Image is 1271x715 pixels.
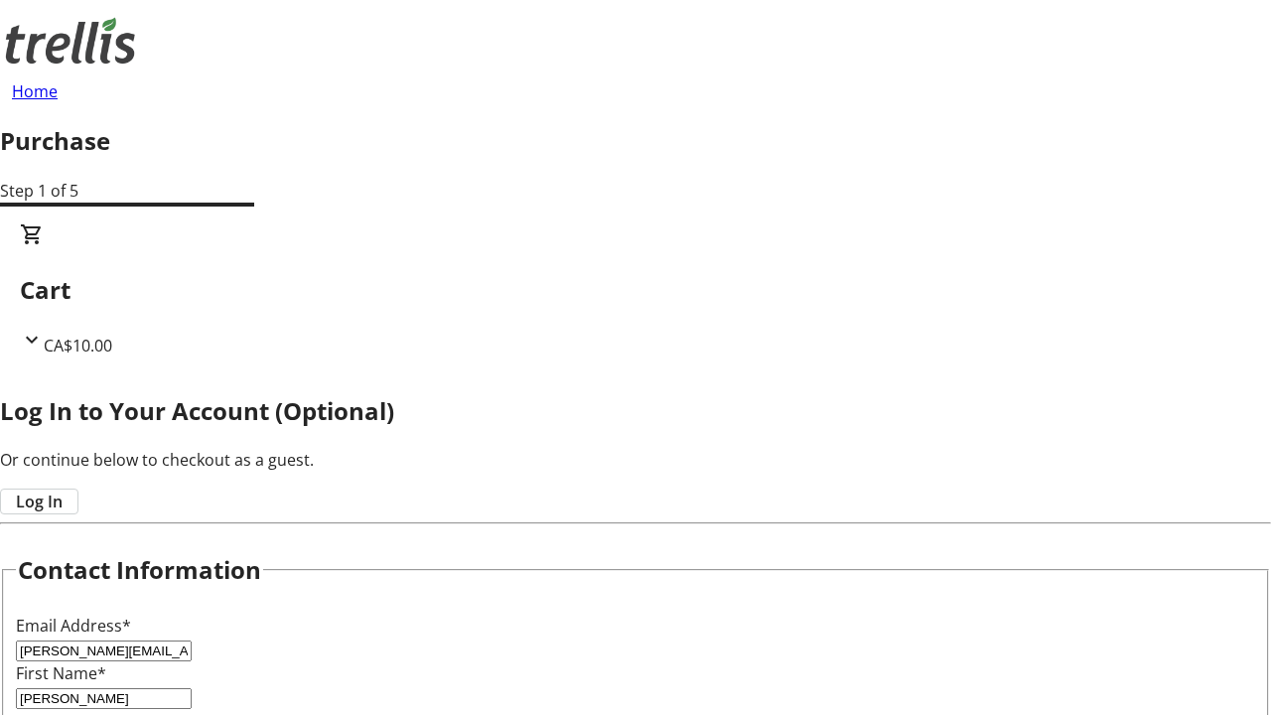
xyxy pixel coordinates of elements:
h2: Contact Information [18,552,261,588]
label: Email Address* [16,615,131,637]
span: Log In [16,490,63,513]
h2: Cart [20,272,1251,308]
span: CA$10.00 [44,335,112,357]
div: CartCA$10.00 [20,222,1251,357]
label: First Name* [16,662,106,684]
